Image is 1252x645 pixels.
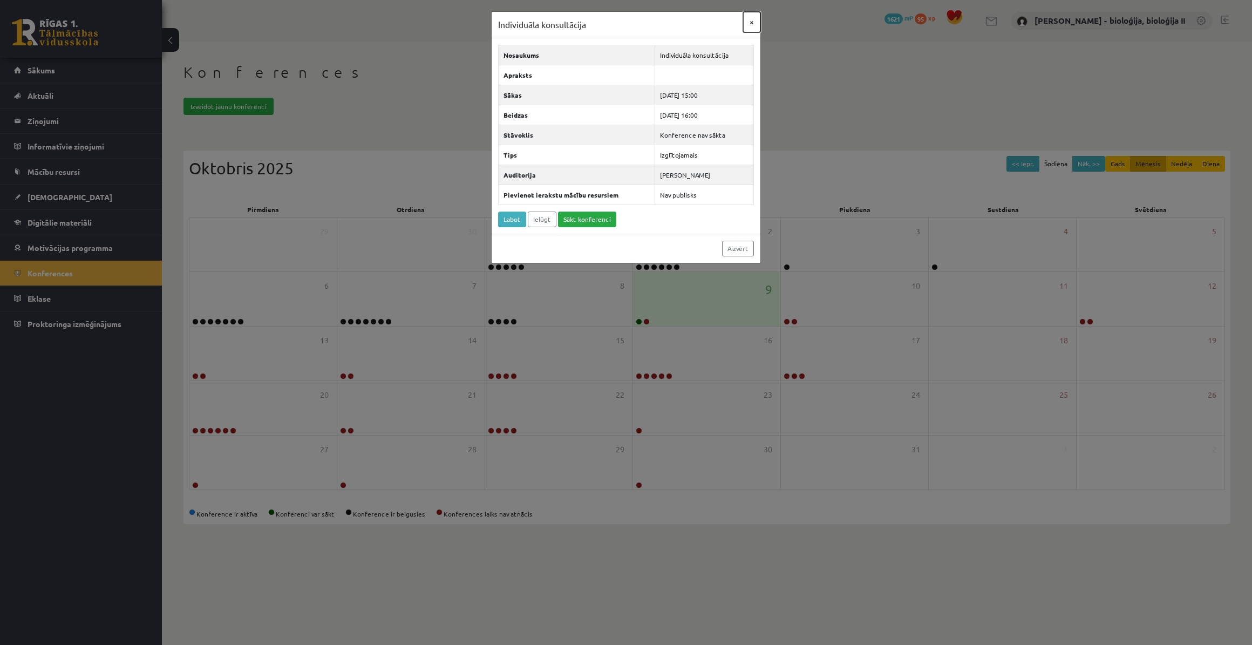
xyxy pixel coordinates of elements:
th: Tips [499,145,655,165]
a: Ielūgt [528,212,556,227]
td: [PERSON_NAME] [655,165,754,185]
th: Sākas [499,85,655,105]
a: Labot [498,212,526,227]
td: Nav publisks [655,185,754,205]
th: Pievienot ierakstu mācību resursiem [499,185,655,205]
th: Auditorija [499,165,655,185]
td: Izglītojamais [655,145,754,165]
a: Aizvērt [722,241,754,256]
a: Sākt konferenci [558,212,616,227]
th: Apraksts [499,65,655,85]
td: Konference nav sākta [655,125,754,145]
td: Individuāla konsultācija [655,45,754,65]
th: Beidzas [499,105,655,125]
td: [DATE] 16:00 [655,105,754,125]
button: × [743,12,760,32]
h3: Individuāla konsultācija [498,18,586,31]
th: Stāvoklis [499,125,655,145]
td: [DATE] 15:00 [655,85,754,105]
th: Nosaukums [499,45,655,65]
